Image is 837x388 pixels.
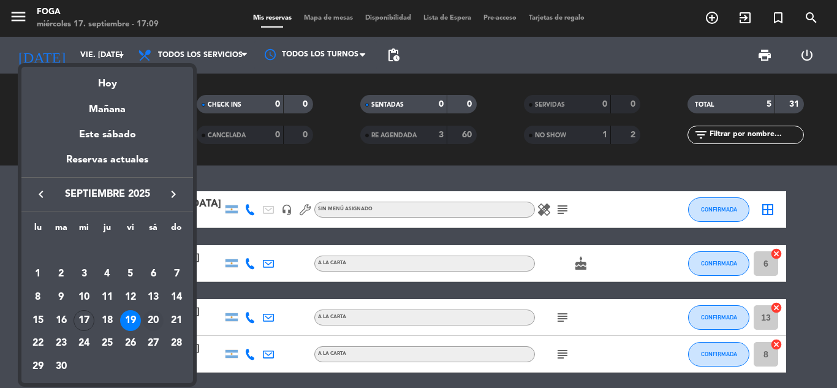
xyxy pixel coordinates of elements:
div: Mañana [21,93,193,118]
div: 11 [97,287,118,308]
div: 22 [28,333,48,354]
td: 2 de septiembre de 2025 [50,263,73,286]
div: 15 [28,310,48,331]
div: 19 [120,310,141,331]
td: 19 de septiembre de 2025 [119,309,142,332]
div: 4 [97,264,118,284]
td: 5 de septiembre de 2025 [119,263,142,286]
td: 17 de septiembre de 2025 [72,309,96,332]
td: 1 de septiembre de 2025 [26,263,50,286]
th: jueves [96,221,119,240]
td: 20 de septiembre de 2025 [142,309,165,332]
div: 5 [120,264,141,284]
div: 29 [28,356,48,377]
div: 6 [143,264,164,284]
div: 9 [51,287,72,308]
td: 22 de septiembre de 2025 [26,332,50,356]
div: 14 [166,287,187,308]
div: 27 [143,333,164,354]
td: 10 de septiembre de 2025 [72,286,96,309]
td: 26 de septiembre de 2025 [119,332,142,356]
div: 1 [28,264,48,284]
div: Hoy [21,67,193,92]
td: 16 de septiembre de 2025 [50,309,73,332]
td: 23 de septiembre de 2025 [50,332,73,356]
button: keyboard_arrow_right [162,186,184,202]
td: 11 de septiembre de 2025 [96,286,119,309]
td: 12 de septiembre de 2025 [119,286,142,309]
i: keyboard_arrow_left [34,187,48,202]
div: 8 [28,287,48,308]
div: 26 [120,333,141,354]
td: 14 de septiembre de 2025 [165,286,188,309]
td: 9 de septiembre de 2025 [50,286,73,309]
div: 10 [74,287,94,308]
div: 28 [166,333,187,354]
td: 29 de septiembre de 2025 [26,355,50,378]
div: 2 [51,264,72,284]
td: 21 de septiembre de 2025 [165,309,188,332]
td: 13 de septiembre de 2025 [142,286,165,309]
td: 24 de septiembre de 2025 [72,332,96,356]
i: keyboard_arrow_right [166,187,181,202]
th: lunes [26,221,50,240]
td: 30 de septiembre de 2025 [50,355,73,378]
div: 21 [166,310,187,331]
td: 15 de septiembre de 2025 [26,309,50,332]
th: domingo [165,221,188,240]
th: miércoles [72,221,96,240]
div: 13 [143,287,164,308]
td: 6 de septiembre de 2025 [142,263,165,286]
div: 23 [51,333,72,354]
th: viernes [119,221,142,240]
td: 4 de septiembre de 2025 [96,263,119,286]
div: Este sábado [21,118,193,152]
div: Reservas actuales [21,152,193,177]
td: 18 de septiembre de 2025 [96,309,119,332]
div: 7 [166,264,187,284]
button: keyboard_arrow_left [30,186,52,202]
span: septiembre 2025 [52,186,162,202]
td: 8 de septiembre de 2025 [26,286,50,309]
div: 25 [97,333,118,354]
td: 27 de septiembre de 2025 [142,332,165,356]
td: 28 de septiembre de 2025 [165,332,188,356]
th: martes [50,221,73,240]
div: 3 [74,264,94,284]
td: 7 de septiembre de 2025 [165,263,188,286]
div: 16 [51,310,72,331]
div: 12 [120,287,141,308]
td: SEP. [26,240,188,263]
div: 20 [143,310,164,331]
td: 3 de septiembre de 2025 [72,263,96,286]
div: 24 [74,333,94,354]
td: 25 de septiembre de 2025 [96,332,119,356]
div: 30 [51,356,72,377]
div: 17 [74,310,94,331]
th: sábado [142,221,165,240]
div: 18 [97,310,118,331]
